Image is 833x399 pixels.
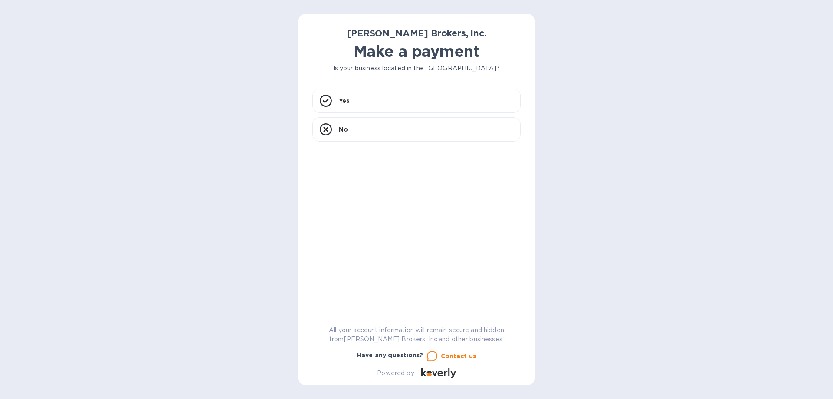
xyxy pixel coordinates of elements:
p: Yes [339,96,349,105]
p: No [339,125,348,134]
p: All your account information will remain secure and hidden from [PERSON_NAME] Brokers, Inc. and o... [312,326,521,344]
u: Contact us [441,353,476,359]
h1: Make a payment [312,42,521,60]
b: [PERSON_NAME] Brokers, Inc. [347,28,486,39]
p: Is your business located in the [GEOGRAPHIC_DATA]? [312,64,521,73]
p: Powered by [377,369,414,378]
b: Have any questions? [357,352,423,359]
